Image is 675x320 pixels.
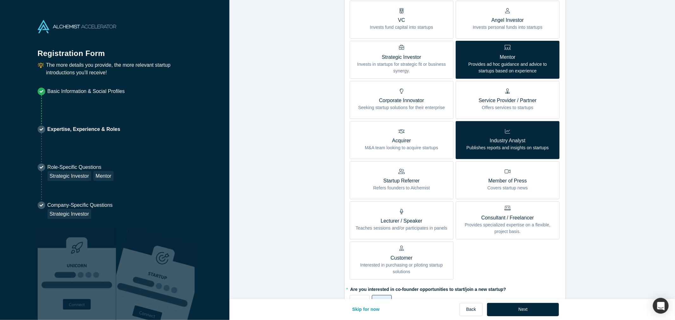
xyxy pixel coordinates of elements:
[47,201,113,209] p: Company-Specific Questions
[460,53,555,61] p: Mentor
[459,303,483,316] button: Back
[346,303,386,316] button: Skip for now
[365,137,438,145] p: Acquirer
[373,177,430,185] p: Startup Referrer
[47,163,114,171] p: Role-Specific Questions
[356,225,447,231] p: Teaches sessions and/or participates in panels
[358,104,445,111] p: Seeking startup solutions for their enterprise
[354,61,449,74] p: Invests in startups for strategic fit or business synergy.
[373,185,430,191] p: Refers founders to Alchemist
[38,41,192,59] h1: Registration Form
[466,145,549,151] p: Publishes reports and insights on startups
[38,227,116,320] img: Robust Technologies
[487,177,528,185] p: Member of Press
[460,222,555,235] p: Provides specialized expertise on a flexible, project basis.
[356,217,447,225] p: Lecturer / Speaker
[473,24,542,31] p: Invests personal funds into startups
[116,227,195,320] img: Prism AI
[354,262,449,275] p: Interested in purchasing or piloting startup solutions
[47,171,91,181] div: Strategic Investor
[38,20,116,33] img: Alchemist Accelerator Logo
[478,104,536,111] p: Offers services to startups
[473,16,542,24] p: Angel Investor
[46,61,192,77] p: The more details you provide, the more relevant startup introductions you’ll receive!
[354,254,449,262] p: Customer
[370,16,433,24] p: VC
[487,303,559,316] button: Next
[487,185,528,191] p: Covers startup news
[47,209,91,219] div: Strategic Investor
[350,284,560,293] label: Are you interested in co-founder opportunities to start/join a new startup?
[354,53,449,61] p: Strategic Investor
[460,214,555,222] p: Consultant / Freelancer
[478,97,536,104] p: Service Provider / Partner
[370,24,433,31] p: Invests fund capital into startups
[466,137,549,145] p: Industry Analyst
[460,61,555,74] p: Provides ad hoc guidance and advice to startups based on experience
[93,171,114,181] div: Mentor
[47,88,125,95] p: Basic Information & Social Profiles
[365,145,438,151] p: M&A team looking to acquire startups
[358,97,445,104] p: Corporate Innovator
[47,126,120,133] p: Expertise, Experience & Roles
